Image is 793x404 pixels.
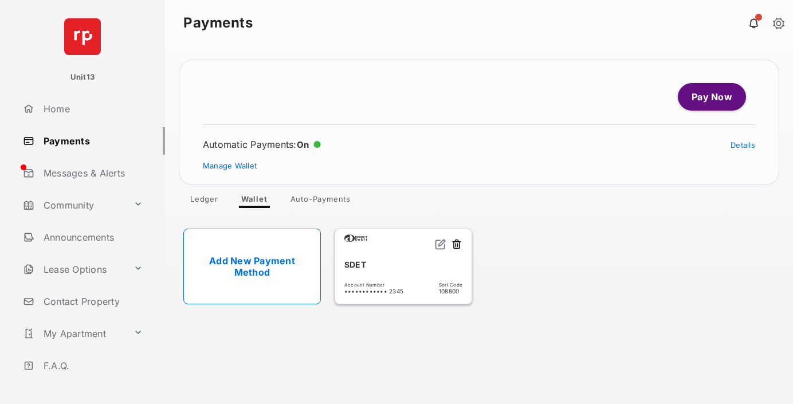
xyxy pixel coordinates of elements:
div: Automatic Payments : [203,139,321,150]
a: Messages & Alerts [18,159,165,187]
a: My Apartment [18,320,129,347]
a: Manage Wallet [203,161,257,170]
a: Details [731,140,755,150]
a: F.A.Q. [18,352,165,379]
a: Ledger [181,194,227,208]
span: On [297,139,309,150]
a: Wallet [232,194,277,208]
img: svg+xml;base64,PHN2ZyB4bWxucz0iaHR0cDovL3d3dy53My5vcmcvMjAwMC9zdmciIHdpZHRoPSI2NCIgaGVpZ2h0PSI2NC... [64,18,101,55]
a: Contact Property [18,288,165,315]
a: Add New Payment Method [183,229,321,304]
a: Community [18,191,129,219]
span: •••••••••••• 2345 [344,288,403,295]
strong: Payments [183,16,253,30]
a: Announcements [18,223,165,251]
span: Sort Code [439,282,462,288]
span: Account Number [344,282,403,288]
img: svg+xml;base64,PHN2ZyB2aWV3Qm94PSIwIDAgMjQgMjQiIHdpZHRoPSIxNiIgaGVpZ2h0PSIxNiIgZmlsbD0ibm9uZSIgeG... [435,238,446,250]
a: Payments [18,127,165,155]
a: Home [18,95,165,123]
span: 108800 [439,288,462,295]
a: Lease Options [18,256,129,283]
div: SDET [344,255,462,274]
p: Unit13 [70,72,95,83]
a: Auto-Payments [281,194,360,208]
